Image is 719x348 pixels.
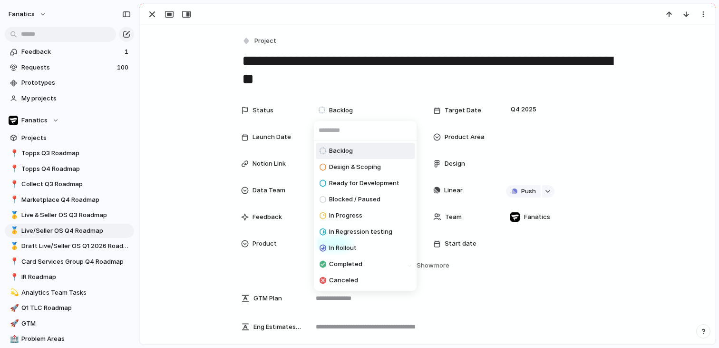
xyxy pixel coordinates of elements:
[329,179,399,188] span: Ready for Development
[329,276,358,285] span: Canceled
[329,227,392,237] span: In Regression testing
[329,211,362,220] span: In Progress
[329,162,381,172] span: Design & Scoping
[329,146,353,156] span: Backlog
[329,243,357,253] span: In Rollout
[329,195,380,204] span: Blocked / Paused
[329,259,362,269] span: Completed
